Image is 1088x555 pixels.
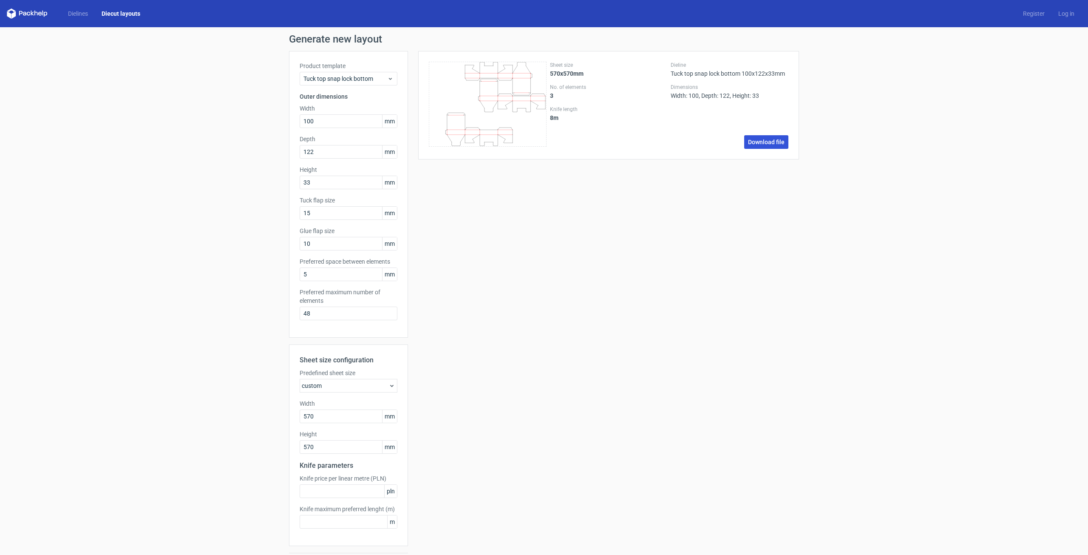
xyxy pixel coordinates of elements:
[300,135,397,143] label: Depth
[300,505,397,513] label: Knife maximum preferred lenght (m)
[550,92,553,99] strong: 3
[300,461,397,471] h2: Knife parameters
[671,84,788,91] label: Dimensions
[382,207,397,219] span: mm
[300,399,397,408] label: Width
[382,410,397,423] span: mm
[384,485,397,498] span: pln
[550,114,558,121] strong: 8 m
[382,441,397,453] span: mm
[300,474,397,483] label: Knife price per linear metre (PLN)
[300,288,397,305] label: Preferred maximum number of elements
[744,135,788,149] a: Download file
[387,515,397,528] span: m
[550,84,668,91] label: No. of elements
[671,84,788,99] div: Width: 100, Depth: 122, Height: 33
[300,62,397,70] label: Product template
[300,227,397,235] label: Glue flap size
[300,369,397,377] label: Predefined sheet size
[300,440,397,454] input: custom
[671,62,788,68] label: Dieline
[671,62,788,77] div: Tuck top snap lock bottom 100x122x33mm
[550,62,668,68] label: Sheet size
[300,165,397,174] label: Height
[300,92,397,101] h3: Outer dimensions
[303,74,387,83] span: Tuck top snap lock bottom
[382,176,397,189] span: mm
[550,106,668,113] label: Knife length
[300,430,397,438] label: Height
[61,9,95,18] a: Dielines
[300,196,397,205] label: Tuck flap size
[300,410,397,423] input: custom
[300,355,397,365] h2: Sheet size configuration
[300,379,397,393] div: custom
[382,115,397,128] span: mm
[300,257,397,266] label: Preferred space between elements
[1051,9,1081,18] a: Log in
[289,34,799,44] h1: Generate new layout
[95,9,147,18] a: Diecut layouts
[382,237,397,250] span: mm
[550,70,584,77] strong: 570x570mm
[382,145,397,158] span: mm
[1016,9,1051,18] a: Register
[300,104,397,113] label: Width
[382,268,397,281] span: mm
